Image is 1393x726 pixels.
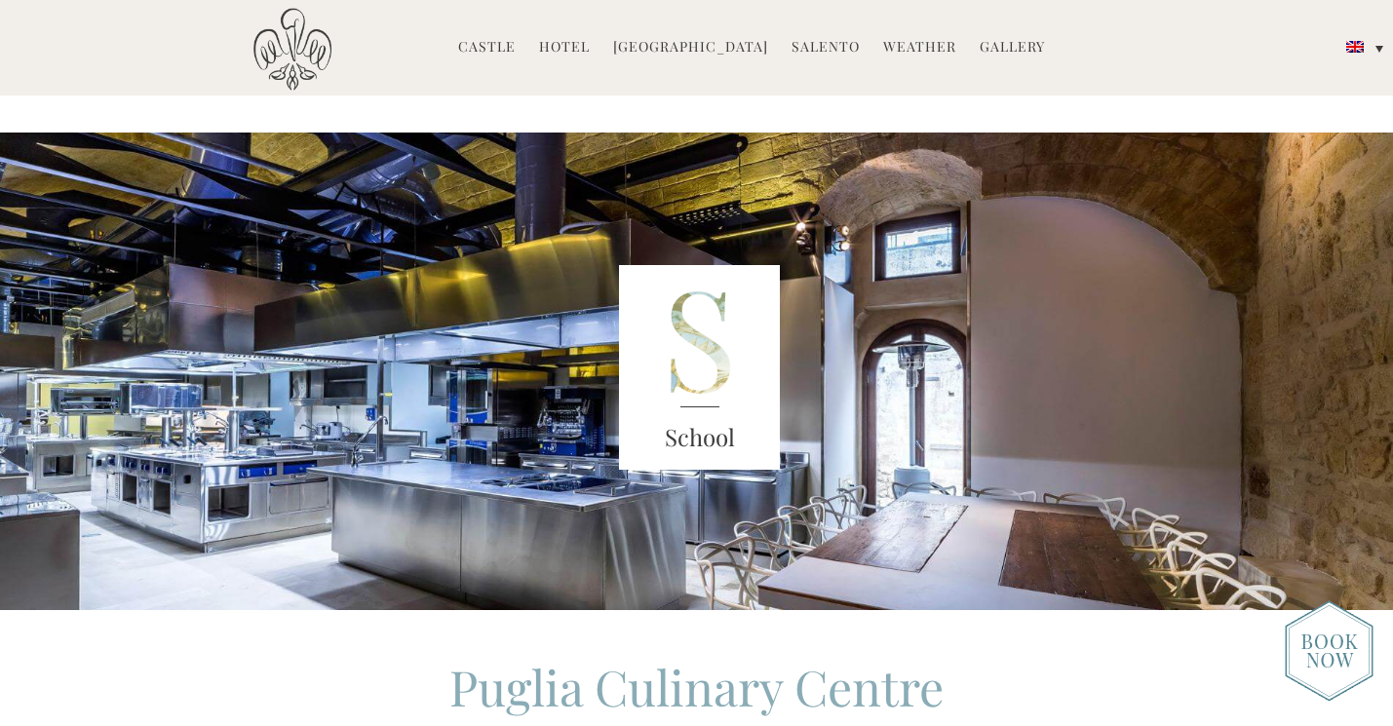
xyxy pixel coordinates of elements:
[613,37,768,59] a: [GEOGRAPHIC_DATA]
[792,37,860,59] a: Salento
[619,265,781,470] img: S_Lett_green.png
[1285,600,1374,702] img: new-booknow.png
[1346,41,1364,53] img: English
[980,37,1045,59] a: Gallery
[883,37,956,59] a: Weather
[619,420,781,455] h3: School
[253,8,331,91] img: Castello di Ugento
[539,37,590,59] a: Hotel
[458,37,516,59] a: Castle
